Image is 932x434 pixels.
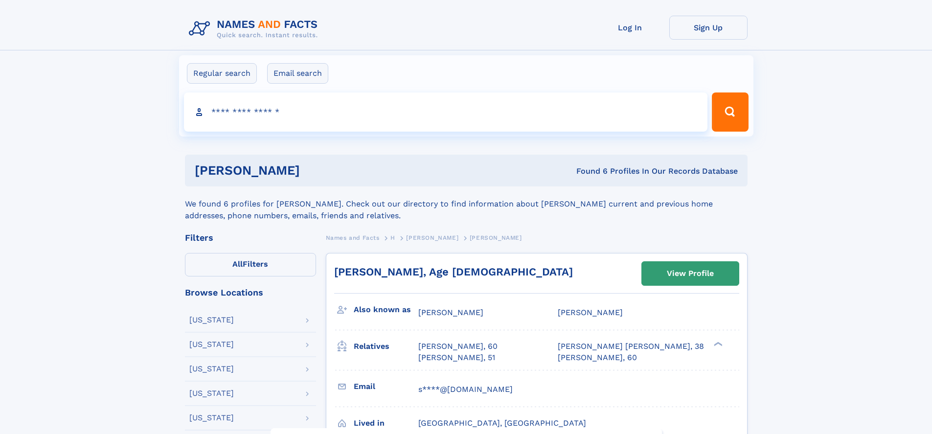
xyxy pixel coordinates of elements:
[187,63,257,84] label: Regular search
[185,16,326,42] img: Logo Names and Facts
[189,341,234,348] div: [US_STATE]
[267,63,328,84] label: Email search
[558,352,637,363] a: [PERSON_NAME], 60
[185,186,748,222] div: We found 6 profiles for [PERSON_NAME]. Check out our directory to find information about [PERSON_...
[354,378,418,395] h3: Email
[354,301,418,318] h3: Also known as
[438,166,738,177] div: Found 6 Profiles In Our Records Database
[354,338,418,355] h3: Relatives
[406,231,458,244] a: [PERSON_NAME]
[184,92,708,132] input: search input
[711,341,723,347] div: ❯
[232,259,243,269] span: All
[406,234,458,241] span: [PERSON_NAME]
[418,341,498,352] a: [PERSON_NAME], 60
[470,234,522,241] span: [PERSON_NAME]
[712,92,748,132] button: Search Button
[189,414,234,422] div: [US_STATE]
[669,16,748,40] a: Sign Up
[390,234,395,241] span: H
[390,231,395,244] a: H
[189,365,234,373] div: [US_STATE]
[326,231,380,244] a: Names and Facts
[185,253,316,276] label: Filters
[667,262,714,285] div: View Profile
[558,308,623,317] span: [PERSON_NAME]
[642,262,739,285] a: View Profile
[558,341,704,352] a: [PERSON_NAME] [PERSON_NAME], 38
[185,233,316,242] div: Filters
[185,288,316,297] div: Browse Locations
[195,164,438,177] h1: [PERSON_NAME]
[418,352,495,363] a: [PERSON_NAME], 51
[591,16,669,40] a: Log In
[189,389,234,397] div: [US_STATE]
[189,316,234,324] div: [US_STATE]
[334,266,573,278] a: [PERSON_NAME], Age [DEMOGRAPHIC_DATA]
[354,415,418,432] h3: Lived in
[418,308,483,317] span: [PERSON_NAME]
[418,418,586,428] span: [GEOGRAPHIC_DATA], [GEOGRAPHIC_DATA]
